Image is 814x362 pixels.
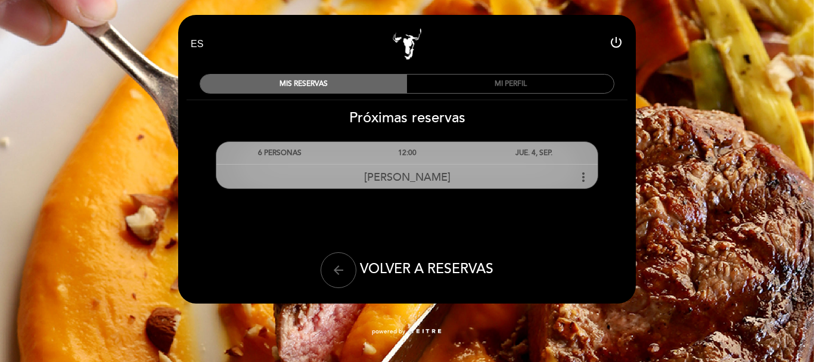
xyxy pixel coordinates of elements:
a: powered by [372,327,442,336]
span: VOLVER A RESERVAS [360,261,493,277]
i: power_settings_new [609,35,623,49]
i: more_vert [576,170,591,184]
div: 6 PERSONAS [216,142,343,164]
button: arrow_back [321,252,356,288]
i: arrow_back [331,263,346,277]
button: power_settings_new [609,35,623,54]
div: JUE. 4, SEP. [471,142,598,164]
img: MEITRE [408,329,442,335]
div: MIS RESERVAS [200,75,407,93]
span: powered by [372,327,405,336]
h2: Próximas reservas [178,109,636,126]
div: 12:00 [343,142,470,164]
a: Campobravo - [GEOGRAPHIC_DATA] [333,28,481,61]
span: [PERSON_NAME] [364,171,451,184]
div: MI PERFIL [407,75,614,93]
